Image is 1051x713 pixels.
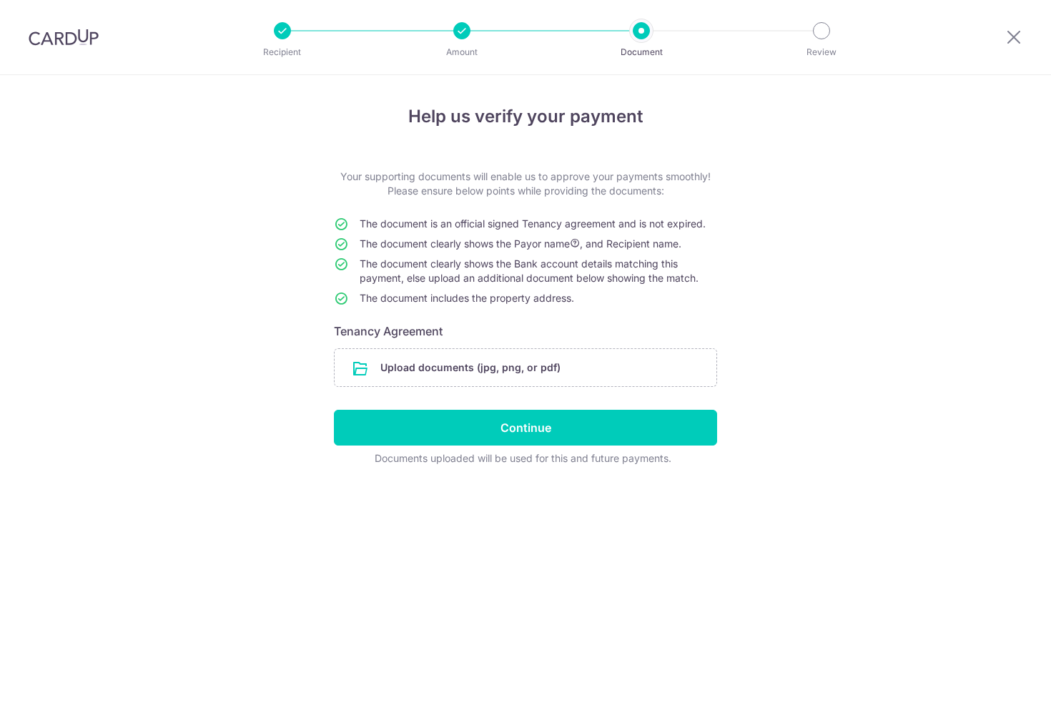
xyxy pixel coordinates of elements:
span: The document includes the property address. [360,292,574,304]
h6: Tenancy Agreement [334,323,717,340]
h4: Help us verify your payment [334,104,717,129]
div: Upload documents (jpg, png, or pdf) [334,348,717,387]
p: Review [769,45,874,59]
p: Your supporting documents will enable us to approve your payments smoothly! Please ensure below p... [334,169,717,198]
div: Documents uploaded will be used for this and future payments. [334,451,711,466]
p: Amount [409,45,515,59]
img: CardUp [29,29,99,46]
span: The document clearly shows the Bank account details matching this payment, else upload an additio... [360,257,699,284]
span: The document is an official signed Tenancy agreement and is not expired. [360,217,706,230]
span: The document clearly shows the Payor name , and Recipient name. [360,237,681,250]
p: Recipient [230,45,335,59]
input: Continue [334,410,717,446]
p: Document [588,45,694,59]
